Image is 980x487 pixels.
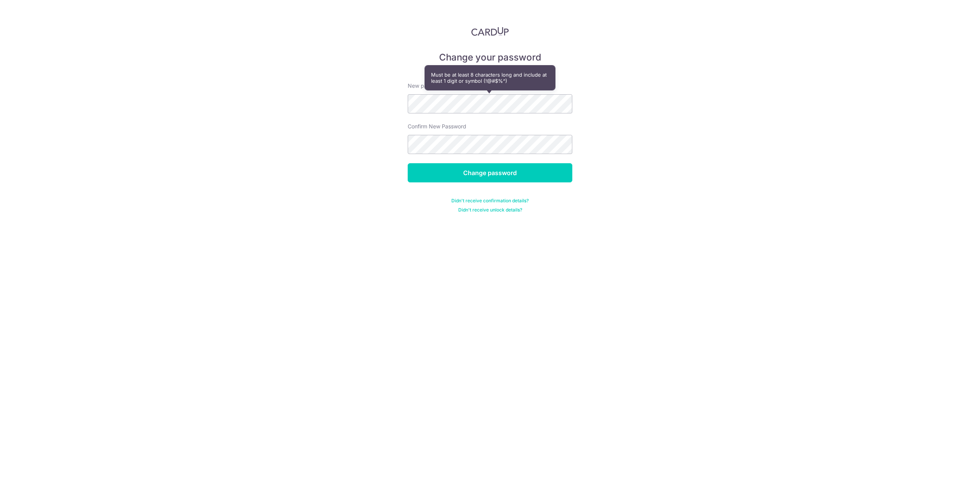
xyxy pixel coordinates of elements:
a: Didn't receive confirmation details? [451,198,529,204]
label: Confirm New Password [408,123,466,130]
label: New password [408,82,445,90]
a: Didn't receive unlock details? [458,207,522,213]
h5: Change your password [408,51,572,64]
div: Must be at least 8 characters long and include at least 1 digit or symbol (!@#$%^) [425,66,555,90]
img: CardUp Logo [471,27,509,36]
input: Change password [408,163,572,182]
